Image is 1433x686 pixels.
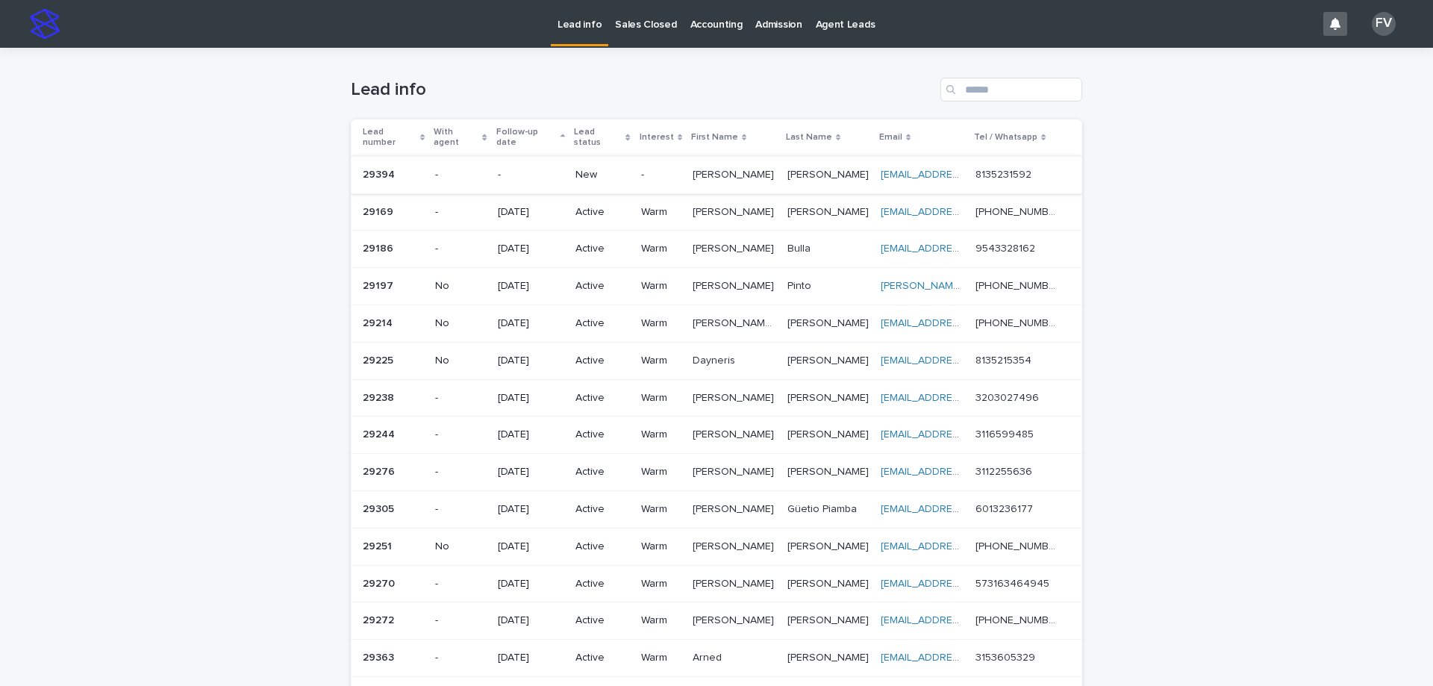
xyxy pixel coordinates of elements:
[575,243,628,255] p: Active
[575,614,628,627] p: Active
[435,466,485,478] p: -
[575,317,628,330] p: Active
[787,649,872,664] p: [PERSON_NAME]
[975,425,1037,441] p: 3116599485
[975,240,1038,255] p: 9543328162
[30,9,60,39] img: stacker-logo-s-only.png
[435,169,485,181] p: -
[351,305,1082,342] tr: 2921429214 No[DATE]ActiveWarm[PERSON_NAME][DATE][PERSON_NAME][DATE] [PERSON_NAME][PERSON_NAME] [E...
[351,193,1082,231] tr: 2916929169 -[DATE]ActiveWarm[PERSON_NAME][PERSON_NAME] [PERSON_NAME][PERSON_NAME] [EMAIL_ADDRESS]...
[787,389,872,405] p: [PERSON_NAME]
[351,342,1082,379] tr: 2922529225 No[DATE]ActiveWarmDaynerisDayneris [PERSON_NAME][PERSON_NAME] [EMAIL_ADDRESS][DOMAIN_N...
[435,206,485,219] p: -
[498,466,564,478] p: [DATE]
[787,537,872,553] p: [PERSON_NAME]
[496,124,558,152] p: Follow-up date
[940,78,1082,102] div: Search
[435,428,485,441] p: -
[975,611,1061,627] p: [PHONE_NUMBER]
[498,243,564,255] p: [DATE]
[975,575,1052,590] p: 573163464945
[693,500,777,516] p: [PERSON_NAME]
[787,314,872,330] p: [PERSON_NAME]
[435,578,485,590] p: -
[641,578,681,590] p: Warm
[434,124,478,152] p: With agent
[787,425,872,441] p: [PERSON_NAME]
[575,540,628,553] p: Active
[640,129,674,146] p: Interest
[641,280,681,293] p: Warm
[641,614,681,627] p: Warm
[641,503,681,516] p: Warm
[498,428,564,441] p: [DATE]
[881,355,1049,366] a: [EMAIL_ADDRESS][DOMAIN_NAME]
[498,614,564,627] p: [DATE]
[693,203,777,219] p: [PERSON_NAME]
[881,281,1131,291] a: [PERSON_NAME][EMAIL_ADDRESS][DOMAIN_NAME]
[351,379,1082,417] tr: 2923829238 -[DATE]ActiveWarm[PERSON_NAME][PERSON_NAME] [PERSON_NAME][PERSON_NAME] [EMAIL_ADDRESS]...
[787,575,872,590] p: [PERSON_NAME]
[1372,12,1396,36] div: FV
[498,392,564,405] p: [DATE]
[975,166,1034,181] p: 8135231592
[363,203,396,219] p: 29169
[641,243,681,255] p: Warm
[641,540,681,553] p: Warm
[435,280,485,293] p: No
[351,490,1082,528] tr: 2930529305 -[DATE]ActiveWarm[PERSON_NAME][PERSON_NAME] Güetio PiambaGüetio Piamba [EMAIL_ADDRESS]...
[363,500,397,516] p: 29305
[363,240,396,255] p: 29186
[786,129,832,146] p: Last Name
[881,467,1049,477] a: [EMAIL_ADDRESS][DOMAIN_NAME]
[575,466,628,478] p: Active
[575,392,628,405] p: Active
[435,355,485,367] p: No
[363,124,416,152] p: Lead number
[363,277,396,293] p: 29197
[575,652,628,664] p: Active
[787,611,872,627] p: Yanquen Rodriguez
[575,428,628,441] p: Active
[641,428,681,441] p: Warm
[351,156,1082,193] tr: 2939429394 --New-[PERSON_NAME][PERSON_NAME] [PERSON_NAME][PERSON_NAME] [EMAIL_ADDRESS][DOMAIN_NAM...
[435,614,485,627] p: -
[575,578,628,590] p: Active
[881,579,1049,589] a: [EMAIL_ADDRESS][DOMAIN_NAME]
[435,317,485,330] p: No
[787,203,872,219] p: [PERSON_NAME]
[693,277,777,293] p: [PERSON_NAME]
[787,240,814,255] p: Bulla
[975,277,1061,293] p: [PHONE_NUMBER]
[881,541,1049,552] a: [EMAIL_ADDRESS][DOMAIN_NAME]
[641,206,681,219] p: Warm
[498,206,564,219] p: [DATE]
[787,500,860,516] p: Güetio Piamba
[881,207,1049,217] a: [EMAIL_ADDRESS][DOMAIN_NAME]
[363,314,396,330] p: 29214
[975,314,1061,330] p: [PHONE_NUMBER]
[641,169,681,181] p: -
[498,540,564,553] p: [DATE]
[363,425,398,441] p: 29244
[435,503,485,516] p: -
[787,277,814,293] p: Pinto
[881,393,1049,403] a: [EMAIL_ADDRESS][DOMAIN_NAME]
[975,537,1061,553] p: [PHONE_NUMBER]
[498,280,564,293] p: [DATE]
[693,352,738,367] p: Dayneris
[498,317,564,330] p: [DATE]
[498,578,564,590] p: [DATE]
[641,317,681,330] p: Warm
[881,615,1049,626] a: [EMAIL_ADDRESS][DOMAIN_NAME]
[693,575,777,590] p: [PERSON_NAME]
[693,166,777,181] p: [PERSON_NAME]
[351,602,1082,640] tr: 2927229272 -[DATE]ActiveWarm[PERSON_NAME][PERSON_NAME] [PERSON_NAME][PERSON_NAME] [EMAIL_ADDRESS]...
[787,463,872,478] p: [PERSON_NAME]
[575,355,628,367] p: Active
[363,389,397,405] p: 29238
[575,169,628,181] p: New
[693,649,725,664] p: Arned
[881,429,1049,440] a: [EMAIL_ADDRESS][DOMAIN_NAME]
[575,280,628,293] p: Active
